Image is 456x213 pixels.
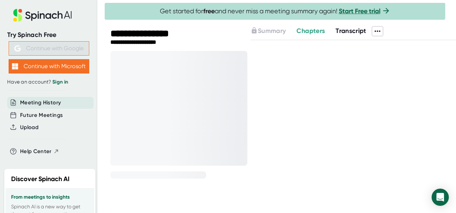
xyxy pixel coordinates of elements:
img: Aehbyd4JwY73AAAAAElFTkSuQmCC [14,45,21,52]
span: Help Center [20,147,52,156]
b: free [203,7,215,15]
button: Continue with Microsoft [9,59,89,74]
span: Get started for and never miss a meeting summary again! [160,7,390,15]
button: Future Meetings [20,111,63,119]
div: Upgrade to access [251,26,296,36]
h3: From meetings to insights [11,194,89,200]
button: Upload [20,123,38,132]
div: Open Intercom Messenger [432,189,449,206]
button: Summary [251,26,286,36]
h2: Discover Spinach AI [11,174,70,184]
button: Continue with Google [9,41,89,56]
button: Meeting History [20,99,61,107]
a: Start Free trial [339,7,380,15]
button: Transcript [336,26,366,36]
span: Chapters [296,27,325,35]
div: Have an account? [7,79,90,85]
a: Sign in [52,79,68,85]
button: Help Center [20,147,59,156]
span: Summary [258,27,286,35]
button: Chapters [296,26,325,36]
span: Transcript [336,27,366,35]
div: Try Spinach Free [7,31,90,39]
